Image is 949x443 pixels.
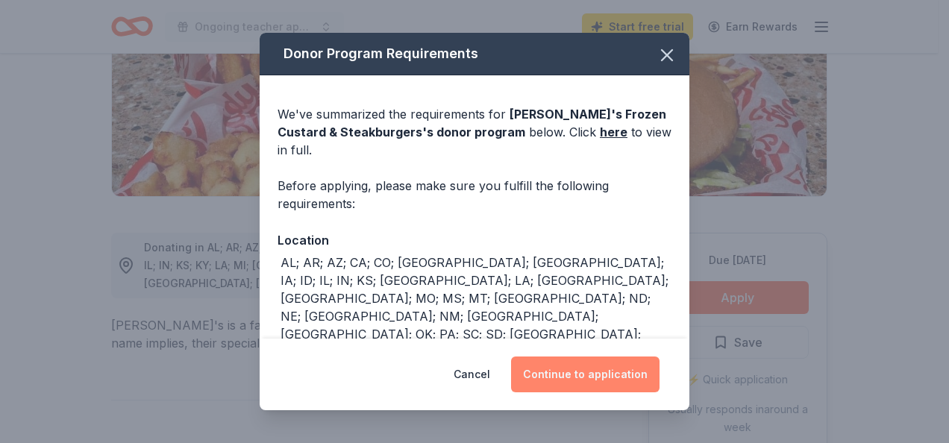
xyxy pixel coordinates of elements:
[260,33,689,75] div: Donor Program Requirements
[281,254,671,361] div: AL; AR; AZ; CA; CO; [GEOGRAPHIC_DATA]; [GEOGRAPHIC_DATA]; IA; ID; IL; IN; KS; [GEOGRAPHIC_DATA]; ...
[454,356,490,392] button: Cancel
[278,177,671,213] div: Before applying, please make sure you fulfill the following requirements:
[278,230,671,250] div: Location
[600,123,627,141] a: here
[511,356,660,392] button: Continue to application
[278,105,671,159] div: We've summarized the requirements for below. Click to view in full.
